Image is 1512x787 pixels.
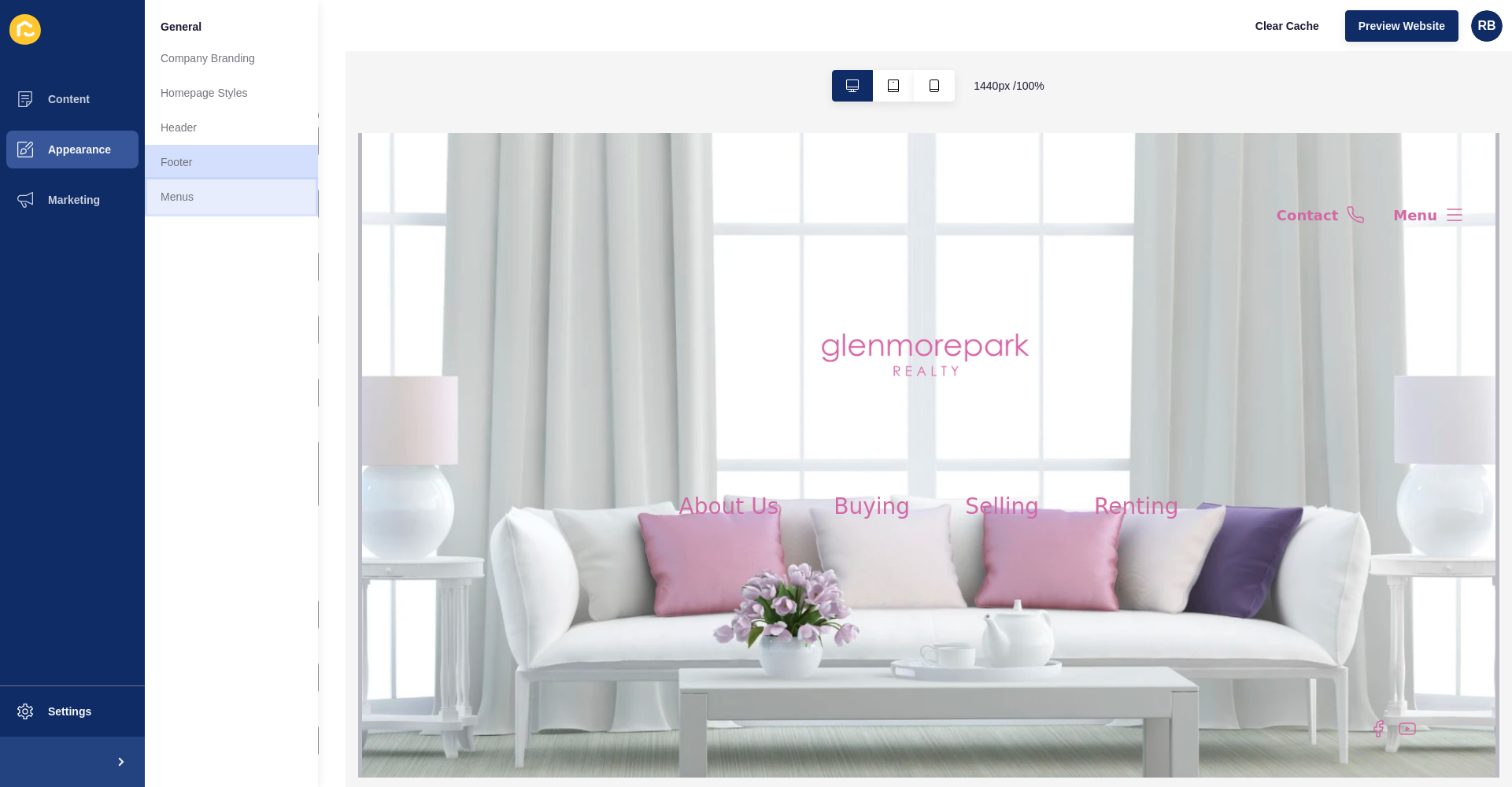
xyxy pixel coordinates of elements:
[471,360,548,386] a: Buying
[1359,18,1445,34] span: Preview Website
[317,360,417,386] a: About Us
[1031,72,1102,92] button: Menu
[441,164,693,290] img: logo
[974,78,1044,94] span: 1440 px / 100 %
[1255,18,1319,34] span: Clear Cache
[603,360,677,386] a: Selling
[145,76,318,110] a: Homepage Styles
[161,19,201,35] span: General
[915,72,976,92] div: Contact
[145,110,318,145] a: Header
[1242,10,1333,42] button: Clear Cache
[1477,18,1495,34] span: RB
[1345,10,1458,42] button: Preview Website
[1031,72,1075,92] div: Menu
[145,179,318,214] a: Menus
[145,145,318,179] a: Footer
[732,360,816,386] a: Renting
[145,41,318,76] a: Company Branding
